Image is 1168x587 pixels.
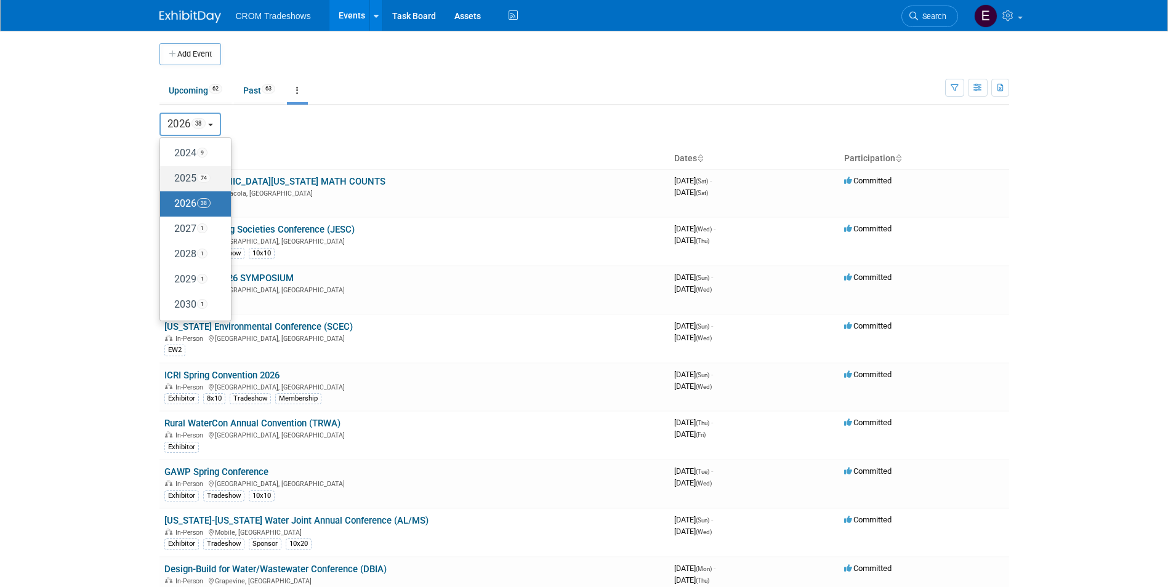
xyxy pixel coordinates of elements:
div: Exhibitor [164,538,199,549]
span: (Tue) [696,468,709,475]
span: In-Person [175,335,207,343]
span: In-Person [175,529,207,537]
span: [DATE] [674,370,713,379]
a: ICRI Spring Convention 2026 [164,370,280,381]
span: (Sun) [696,372,709,378]
span: 9 [197,148,207,158]
div: Exhibitor [164,393,199,404]
div: Mobile, [GEOGRAPHIC_DATA] [164,527,664,537]
a: FES [GEOGRAPHIC_DATA][US_STATE] MATH COUNTS [164,176,385,187]
img: In-Person Event [165,335,172,341]
label: 2030 [166,295,219,315]
a: [US_STATE] Environmental Conference (SCEC) [164,321,353,332]
div: Exhibitor [164,490,199,501]
span: Committed [844,418,892,427]
span: In-Person [175,431,207,439]
span: [DATE] [674,273,713,282]
span: Committed [844,515,892,524]
span: 2026 [167,118,206,130]
a: Upcoming62 [159,79,232,102]
div: Pensacola, [GEOGRAPHIC_DATA] [164,188,664,198]
label: 2025 [166,169,219,189]
a: GAWP Spring Conference [164,466,268,477]
span: [DATE] [674,284,712,293]
span: 1 [197,274,207,284]
span: [DATE] [674,236,709,245]
div: Tradeshow [230,393,271,404]
span: - [711,515,713,524]
span: - [714,564,715,573]
th: Participation [839,148,1009,169]
div: Grapevine, [GEOGRAPHIC_DATA] [164,575,664,585]
span: 74 [197,173,211,183]
span: Search [918,12,946,21]
img: In-Person Event [165,480,172,486]
span: (Thu) [696,238,709,244]
span: [DATE] [674,466,713,476]
span: - [711,370,713,379]
th: Dates [669,148,839,169]
span: (Thu) [696,420,709,426]
a: Sort by Start Date [697,153,703,163]
span: [DATE] [674,527,712,536]
span: (Wed) [696,226,712,233]
span: In-Person [175,577,207,585]
div: Tradeshow [203,490,244,501]
span: CROM Tradeshows [236,11,311,21]
span: (Sun) [696,274,709,281]
label: 2027 [166,219,219,239]
div: [GEOGRAPHIC_DATA], [GEOGRAPHIC_DATA] [164,478,664,488]
span: (Mon) [696,565,712,572]
span: [DATE] [674,333,712,342]
label: 2028 [166,244,219,265]
a: Design-Build for Water/Wastewater Conference (DBIA) [164,564,387,575]
div: EW2 [164,345,185,356]
button: 202638 [159,113,222,136]
label: 2024 [166,143,219,164]
span: (Wed) [696,480,712,487]
span: Committed [844,370,892,379]
img: In-Person Event [165,529,172,535]
th: Event [159,148,669,169]
div: [GEOGRAPHIC_DATA], [GEOGRAPHIC_DATA] [164,284,664,294]
div: [GEOGRAPHIC_DATA], [GEOGRAPHIC_DATA] [164,333,664,343]
div: Membership [275,393,321,404]
a: Sort by Participation Type [895,153,901,163]
span: - [714,224,715,233]
span: Committed [844,466,892,476]
span: 1 [197,223,207,233]
span: - [711,273,713,282]
span: [DATE] [674,321,713,330]
div: [GEOGRAPHIC_DATA], [GEOGRAPHIC_DATA] [164,381,664,391]
span: (Sun) [696,517,709,524]
div: [GEOGRAPHIC_DATA], [GEOGRAPHIC_DATA] [164,236,664,246]
span: - [711,321,713,330]
a: Rural WaterCon Annual Convention (TRWA) [164,418,340,429]
span: [DATE] [674,188,708,197]
span: Committed [844,564,892,573]
span: [DATE] [674,176,712,185]
div: 10x10 [249,490,275,501]
div: 10x20 [286,538,312,549]
a: Joint Engineering Societies Conference (JESC) [164,224,355,235]
a: Past63 [234,79,284,102]
a: [US_STATE]-[US_STATE] Water Joint Annual Conference (AL/MS) [164,515,429,526]
img: In-Person Event [165,577,172,583]
div: 10x10 [249,248,275,259]
span: Committed [844,273,892,282]
span: (Sat) [696,190,708,196]
span: (Wed) [696,529,712,535]
div: 8x10 [203,393,225,404]
label: 2026 [166,194,219,214]
span: (Fri) [696,431,706,438]
span: 38 [197,198,211,208]
span: [DATE] [674,564,715,573]
span: Committed [844,224,892,233]
span: 1 [197,299,207,309]
div: Exhibitor [164,442,199,453]
img: Emily Williams [974,4,997,28]
span: - [710,176,712,185]
span: Committed [844,176,892,185]
span: [DATE] [674,575,709,585]
span: (Wed) [696,335,712,341]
